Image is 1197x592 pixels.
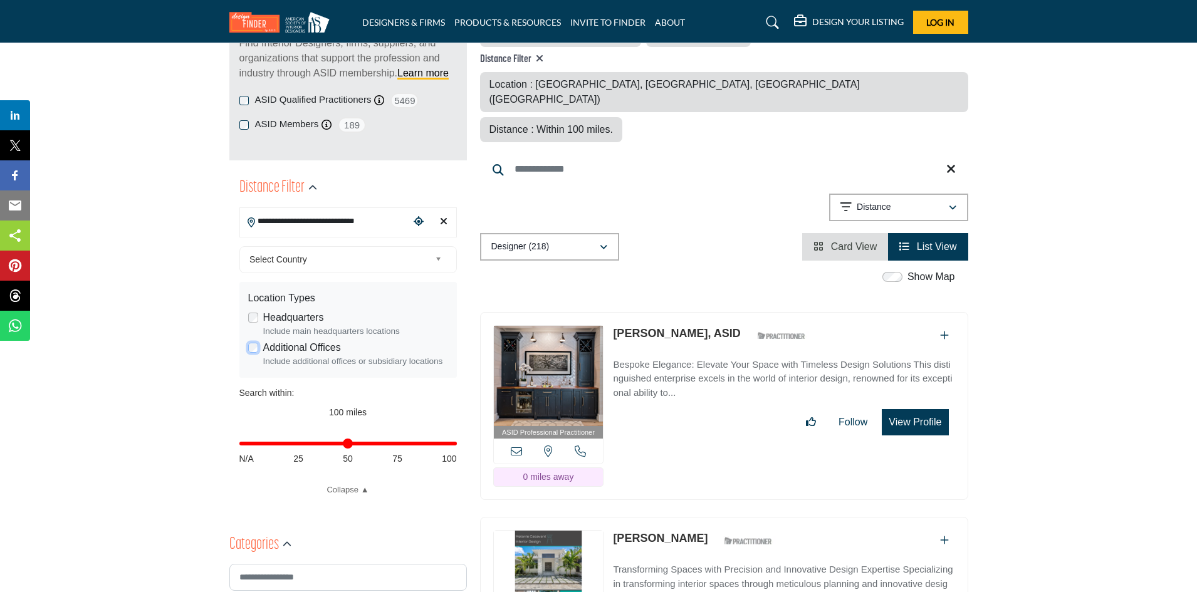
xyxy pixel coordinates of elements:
a: [PERSON_NAME], ASID [613,327,740,340]
span: 0 miles away [523,472,573,482]
a: View Card [813,241,877,252]
a: Collapse ▲ [239,484,457,496]
span: Distance : Within 100 miles. [489,124,613,135]
span: ASID Professional Practitioner [502,427,595,438]
label: Headquarters [263,310,324,325]
a: DESIGNERS & FIRMS [362,17,445,28]
a: [PERSON_NAME] [613,532,708,544]
p: Designer (218) [491,241,550,253]
a: ABOUT [655,17,685,28]
input: ASID Qualified Practitioners checkbox [239,96,249,105]
div: Location Types [248,291,448,306]
span: 189 [338,117,366,133]
span: 25 [293,452,303,465]
li: List View [888,233,968,261]
a: Learn more [397,68,449,78]
label: Show Map [907,269,955,284]
div: Choose your current location [409,209,428,236]
button: Log In [913,11,968,34]
p: Nancy Allabastro, ASID [613,325,740,342]
label: Additional Offices [263,340,341,355]
img: Nancy Allabastro, ASID [494,326,604,426]
span: List View [917,241,957,252]
input: Search Keyword [480,154,968,184]
a: PRODUCTS & RESOURCES [454,17,561,28]
input: Search Category [229,564,467,591]
span: Select Country [249,252,430,267]
input: Search Location [240,209,409,234]
a: View List [899,241,956,252]
span: 100 [442,452,456,465]
button: View Profile [882,409,948,435]
span: Log In [926,17,954,28]
label: ASID Qualified Practitioners [255,93,372,107]
h2: Categories [229,534,279,556]
img: ASID Qualified Practitioners Badge Icon [753,328,809,344]
button: Like listing [798,410,824,435]
a: INVITE TO FINDER [570,17,646,28]
h2: Distance Filter [239,177,305,199]
p: Melanie Casavant [613,530,708,547]
h5: DESIGN YOUR LISTING [812,16,904,28]
a: Bespoke Elegance: Elevate Your Space with Timeless Design Solutions This distinguished enterprise... [613,350,954,400]
img: ASID Qualified Practitioners Badge Icon [719,533,776,549]
a: Add To List [940,535,949,546]
label: ASID Members [255,117,319,132]
h4: Distance Filter [480,53,968,66]
span: 100 miles [329,407,367,417]
button: Distance [829,194,968,221]
div: Include additional offices or subsidiary locations [263,355,448,368]
a: Search [754,13,787,33]
span: 50 [343,452,353,465]
span: 5469 [390,93,419,108]
li: Card View [802,233,888,261]
button: Follow [830,410,876,435]
a: ASID Professional Practitioner [494,326,604,439]
span: 75 [392,452,402,465]
p: Find Interior Designers, firms, suppliers, and organizations that support the profession and indu... [239,36,457,81]
span: N/A [239,452,254,465]
div: Include main headquarters locations [263,325,448,338]
a: Add To List [940,330,949,341]
img: Site Logo [229,12,336,33]
p: Bespoke Elegance: Elevate Your Space with Timeless Design Solutions This distinguished enterprise... [613,358,954,400]
div: DESIGN YOUR LISTING [794,15,904,30]
span: Location : [GEOGRAPHIC_DATA], [GEOGRAPHIC_DATA], [GEOGRAPHIC_DATA] ([GEOGRAPHIC_DATA]) [489,79,860,105]
span: Card View [831,241,877,252]
input: ASID Members checkbox [239,120,249,130]
p: Distance [857,201,891,214]
div: Clear search location [434,209,453,236]
div: Search within: [239,387,457,400]
button: Designer (218) [480,233,619,261]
